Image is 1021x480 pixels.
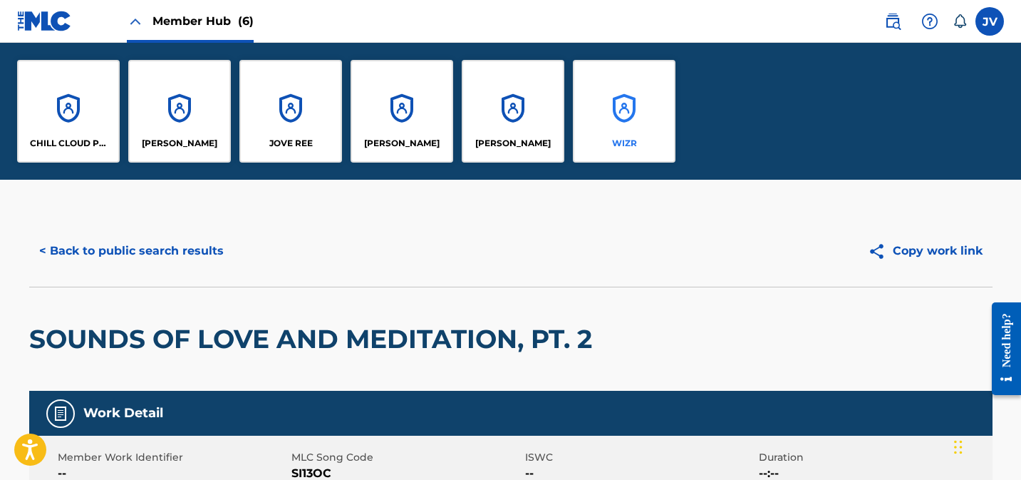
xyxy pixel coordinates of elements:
span: Member Hub [152,13,254,29]
p: LUCAS GREY [364,137,440,150]
button: < Back to public search results [29,233,234,269]
p: RUBEN MEYER [475,137,551,150]
img: Copy work link [868,242,893,260]
img: help [921,13,938,30]
span: ISWC [525,450,755,465]
div: Notifications [953,14,967,29]
p: CHILL CLOUD PUBLISHING [30,137,108,150]
a: AccountsJOVE REE [239,60,342,163]
img: Work Detail [52,405,69,422]
p: WIZR [612,137,637,150]
div: Drag [954,426,963,469]
img: search [884,13,901,30]
a: Accounts[PERSON_NAME] [462,60,564,163]
h5: Work Detail [83,405,163,422]
a: Public Search [879,7,907,36]
p: JOVE REE [269,137,313,150]
div: Help [916,7,944,36]
img: Close [127,13,144,30]
span: Member Work Identifier [58,450,288,465]
span: Duration [759,450,989,465]
span: MLC Song Code [291,450,522,465]
img: MLC Logo [17,11,72,31]
h2: SOUNDS OF LOVE AND MEDITATION, PT. 2 [29,323,599,355]
iframe: Resource Center [981,292,1021,407]
a: AccountsCHILL CLOUD PUBLISHING [17,60,120,163]
span: (6) [238,14,254,28]
button: Copy work link [858,233,993,269]
a: Accounts[PERSON_NAME] [128,60,231,163]
div: User Menu [975,7,1004,36]
p: JAMES MARTINEZ [142,137,217,150]
a: Accounts[PERSON_NAME] [351,60,453,163]
a: AccountsWIZR [573,60,675,163]
iframe: Chat Widget [950,412,1021,480]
